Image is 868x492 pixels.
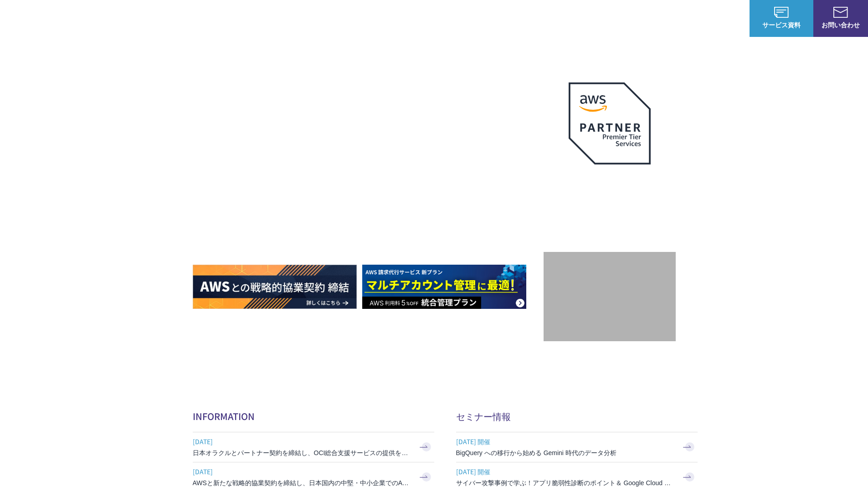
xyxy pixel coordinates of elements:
[193,410,434,423] h2: INFORMATION
[193,478,411,487] h3: AWSと新たな戦略的協業契約を締結し、日本国内の中堅・中小企業でのAWS活用を加速
[456,435,675,448] span: [DATE] 開催
[750,20,813,30] span: サービス資料
[193,435,411,448] span: [DATE]
[558,175,662,210] p: 最上位プレミアティア サービスパートナー
[434,14,456,23] p: 強み
[474,14,509,23] p: サービス
[715,14,740,23] a: ログイン
[193,150,544,237] h1: AWS ジャーニーの 成功を実現
[599,175,620,189] em: AWS
[833,7,848,18] img: お問い合わせ
[456,478,675,487] h3: サイバー攻撃事例で学ぶ！アプリ脆弱性診断のポイント＆ Google Cloud セキュリティ対策
[456,465,675,478] span: [DATE] 開催
[562,266,657,332] img: 契約件数
[456,462,698,492] a: [DATE] 開催 サイバー攻撃事例で学ぶ！アプリ脆弱性診断のポイント＆ Google Cloud セキュリティ対策
[105,9,171,28] span: NHN テコラス AWS総合支援サービス
[662,14,697,23] p: ナレッジ
[193,432,434,462] a: [DATE] 日本オラクルとパートナー契約を締結し、OCI総合支援サービスの提供を開始
[193,101,544,141] p: AWSの導入からコスト削減、 構成・運用の最適化からデータ活用まで 規模や業種業態を問わない マネージドサービスで
[813,20,868,30] span: お問い合わせ
[193,465,411,478] span: [DATE]
[527,14,600,23] p: 業種別ソリューション
[193,265,357,309] img: AWSとの戦略的協業契約 締結
[618,14,644,23] a: 導入事例
[456,410,698,423] h2: セミナー情報
[774,7,789,18] img: AWS総合支援サービス C-Chorus サービス資料
[456,448,675,457] h3: BigQuery への移行から始める Gemini 時代のデータ分析
[14,7,171,29] a: AWS総合支援サービス C-Chorus NHN テコラスAWS総合支援サービス
[456,432,698,462] a: [DATE] 開催 BigQuery への移行から始める Gemini 時代のデータ分析
[193,448,411,457] h3: 日本オラクルとパートナー契約を締結し、OCI総合支援サービスの提供を開始
[362,265,526,309] img: AWS請求代行サービス 統合管理プラン
[569,82,651,164] img: AWSプレミアティアサービスパートナー
[193,462,434,492] a: [DATE] AWSと新たな戦略的協業契約を締結し、日本国内の中堅・中小企業でのAWS活用を加速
